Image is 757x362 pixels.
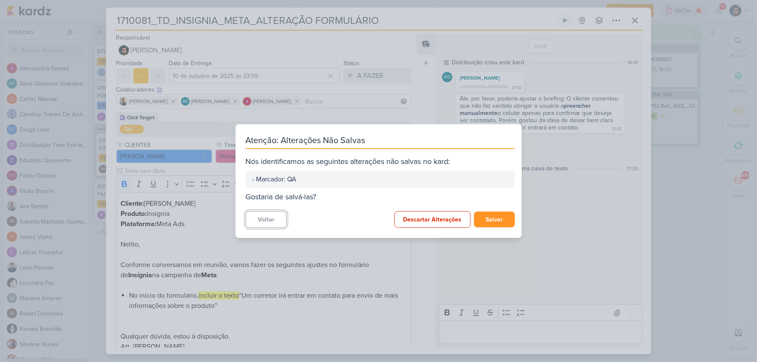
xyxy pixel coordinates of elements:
div: - Marcador: QA [253,174,508,184]
button: Descartar Alterações [394,211,471,228]
div: Atenção: Alterações Não Salvas [246,135,515,149]
button: Voltar [246,211,287,228]
button: Salvar [474,212,515,227]
div: Nós identificamos as seguintes alterações não salvas no kard: [246,156,515,167]
div: Gostaria de salvá-las? [246,191,515,203]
